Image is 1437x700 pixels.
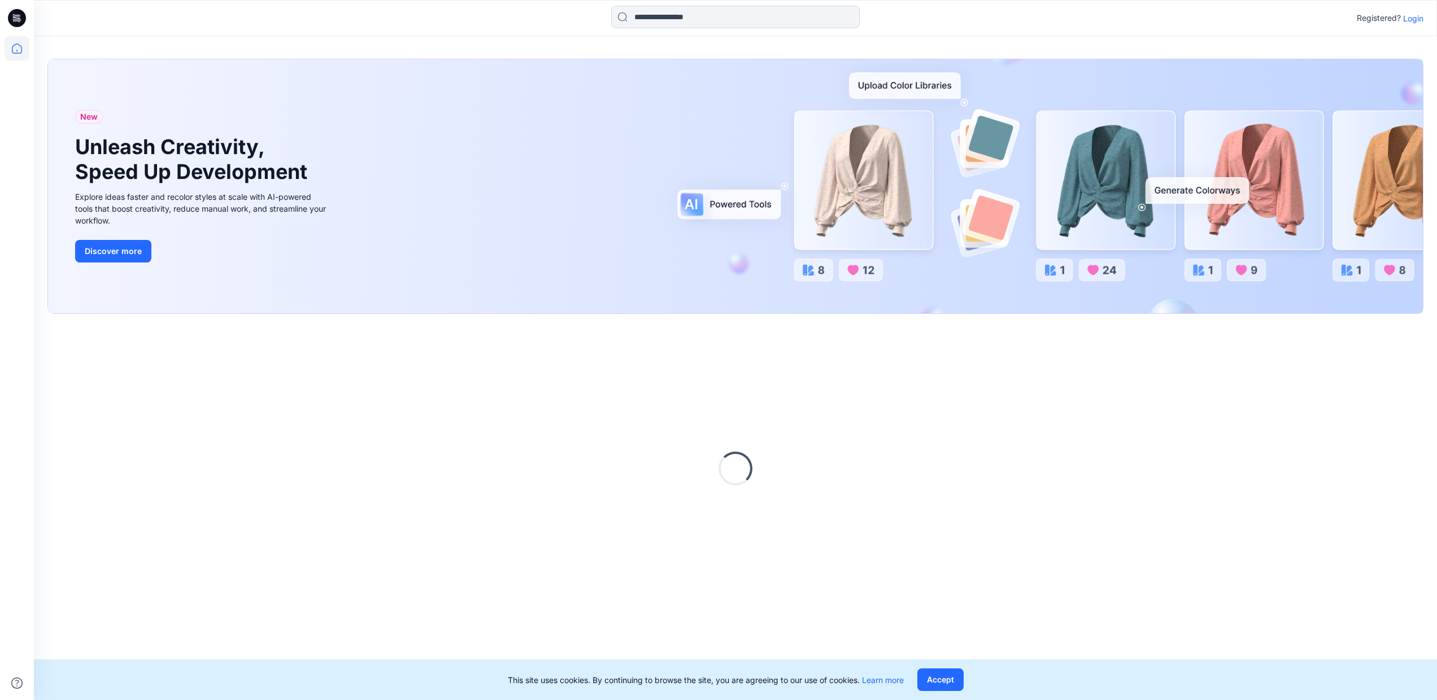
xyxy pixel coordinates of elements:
[75,135,312,183] h1: Unleash Creativity, Speed Up Development
[80,110,98,124] span: New
[917,668,964,691] button: Accept
[862,675,904,685] a: Learn more
[508,674,904,686] p: This site uses cookies. By continuing to browse the site, you are agreeing to our use of cookies.
[75,240,151,262] button: Discover more
[1357,11,1401,25] p: Registered?
[75,240,329,262] a: Discover more
[1403,12,1423,24] p: Login
[75,191,329,226] div: Explore ideas faster and recolor styles at scale with AI-powered tools that boost creativity, red...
